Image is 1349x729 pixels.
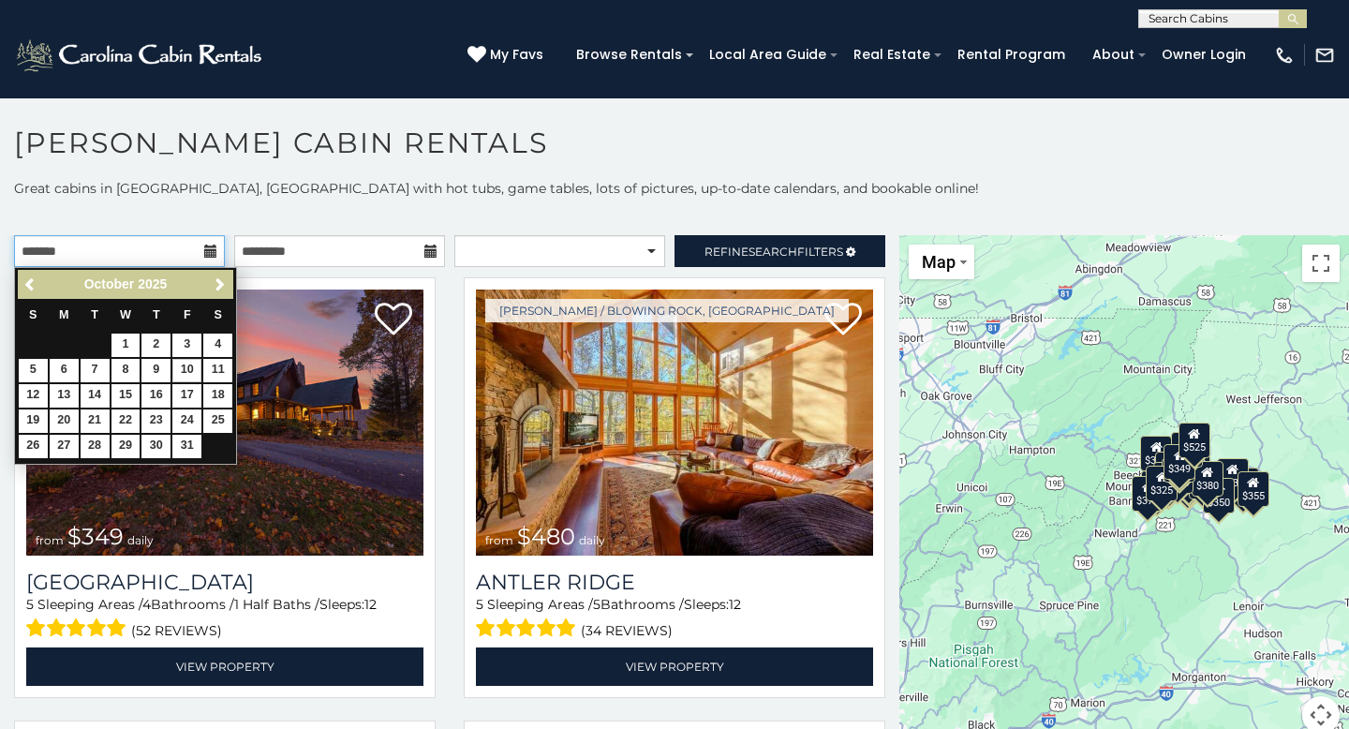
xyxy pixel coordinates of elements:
[1164,444,1195,480] div: $349
[579,533,605,547] span: daily
[1179,423,1210,458] div: $525
[19,435,48,458] a: 26
[476,570,873,595] a: Antler Ridge
[948,40,1075,69] a: Rental Program
[1192,461,1223,497] div: $380
[19,359,48,382] a: 5
[172,334,201,357] a: 3
[1083,40,1144,69] a: About
[364,596,377,613] span: 12
[234,596,319,613] span: 1 Half Baths /
[1302,245,1340,282] button: Toggle fullscreen view
[141,359,170,382] a: 9
[909,245,974,279] button: Change map style
[1162,458,1193,494] div: $225
[26,596,34,613] span: 5
[729,596,741,613] span: 12
[26,570,423,595] h3: Diamond Creek Lodge
[375,301,412,340] a: Add to favorites
[700,40,836,69] a: Local Area Guide
[172,409,201,433] a: 24
[81,435,110,458] a: 28
[111,359,141,382] a: 8
[203,334,232,357] a: 4
[485,533,513,547] span: from
[1314,45,1335,66] img: mail-regular-white.png
[50,384,79,408] a: 13
[844,40,940,69] a: Real Estate
[19,384,48,408] a: 12
[203,359,232,382] a: 11
[922,252,956,272] span: Map
[20,273,43,296] a: Previous
[208,273,231,296] a: Next
[1152,40,1255,69] a: Owner Login
[215,308,222,321] span: Saturday
[111,435,141,458] a: 29
[111,384,141,408] a: 15
[749,245,797,259] span: Search
[1146,466,1178,501] div: $325
[26,570,423,595] a: [GEOGRAPHIC_DATA]
[213,277,228,292] span: Next
[1238,471,1269,507] div: $355
[476,596,483,613] span: 5
[50,409,79,433] a: 20
[131,618,222,643] span: (52 reviews)
[476,595,873,643] div: Sleeping Areas / Bathrooms / Sleeps:
[1140,436,1172,471] div: $305
[476,647,873,686] a: View Property
[490,45,543,65] span: My Favs
[81,409,110,433] a: 21
[153,308,160,321] span: Thursday
[172,359,201,382] a: 10
[84,276,135,291] span: October
[23,277,38,292] span: Previous
[467,45,548,66] a: My Favs
[567,40,691,69] a: Browse Rentals
[203,409,232,433] a: 25
[81,359,110,382] a: 7
[26,595,423,643] div: Sleeping Areas / Bathrooms / Sleeps:
[120,308,131,321] span: Wednesday
[141,435,170,458] a: 30
[50,435,79,458] a: 27
[111,334,141,357] a: 1
[184,308,191,321] span: Friday
[203,384,232,408] a: 18
[581,618,673,643] span: (34 reviews)
[127,533,154,547] span: daily
[172,435,201,458] a: 31
[14,37,267,74] img: White-1-2.png
[704,245,843,259] span: Refine Filters
[19,409,48,433] a: 19
[1153,462,1185,498] div: $395
[111,409,141,433] a: 22
[50,359,79,382] a: 6
[26,647,423,686] a: View Property
[1274,45,1295,66] img: phone-regular-white.png
[476,290,873,556] img: Antler Ridge
[141,334,170,357] a: 2
[674,235,885,267] a: RefineSearchFilters
[1217,458,1249,494] div: $930
[485,299,849,322] a: [PERSON_NAME] / Blowing Rock, [GEOGRAPHIC_DATA]
[593,596,600,613] span: 5
[517,523,575,550] span: $480
[141,409,170,433] a: 23
[59,308,69,321] span: Monday
[476,290,873,556] a: Antler Ridge from $480 daily
[141,384,170,408] a: 16
[29,308,37,321] span: Sunday
[138,276,167,291] span: 2025
[67,523,124,550] span: $349
[1132,476,1164,512] div: $375
[36,533,64,547] span: from
[81,384,110,408] a: 14
[172,384,201,408] a: 17
[91,308,98,321] span: Tuesday
[142,596,151,613] span: 4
